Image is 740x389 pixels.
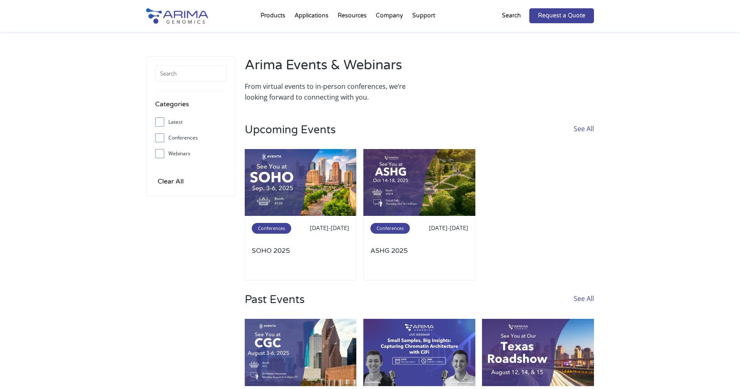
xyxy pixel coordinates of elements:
[245,81,415,103] p: From virtual events to in-person conferences, we’re looking forward to connecting with you.
[155,132,226,144] label: Conferences
[155,147,226,160] label: Webinars
[429,224,468,232] span: [DATE]-[DATE]
[482,319,594,386] img: AACR-2025-1-500x300.jpg
[574,293,594,319] a: See All
[155,116,226,128] label: Latest
[252,246,350,274] a: SOHO 2025
[245,293,304,319] h3: Past Events
[502,10,521,21] p: Search
[245,56,415,81] h2: Arima Events & Webinars
[529,8,594,23] a: Request a Quote
[245,319,357,386] img: CGC-2025-500x300.jpg
[155,176,186,187] input: Clear All
[155,99,226,116] h4: Categories
[310,224,349,232] span: [DATE]-[DATE]
[574,123,594,149] a: See All
[252,223,291,234] span: Conferences
[363,149,475,216] img: ashg-2025-500x300.jpg
[370,246,468,274] a: ASHG 2025
[370,223,410,234] span: Conferences
[363,319,475,386] img: July-2025-webinar-3-500x300.jpg
[146,8,208,24] img: Arima-Genomics-logo
[155,65,226,82] input: Search
[245,149,357,216] img: SOHO-2025-500x300.jpg
[245,123,336,149] h3: Upcoming Events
